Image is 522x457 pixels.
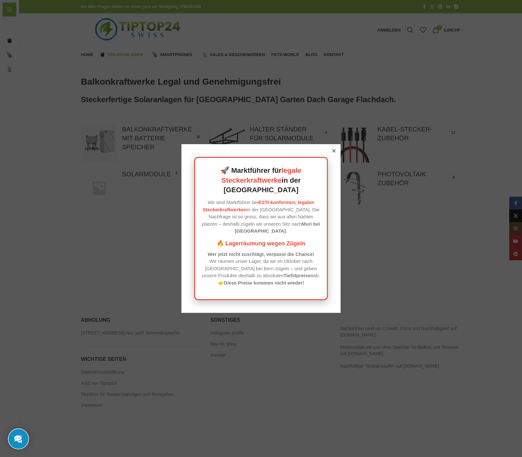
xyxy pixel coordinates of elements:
[201,240,321,248] h3: 🔥 Lagerräumung wegen Zügeln
[221,166,301,184] a: legale Steckerkraftwerke
[202,200,314,212] a: ESTI-konformen, legalen Steckerkraftwerken
[224,280,304,285] strong: Diese Preise kommen nicht wieder!
[201,251,321,287] p: Wir räumen unser Lager, da wir im Oktober nach [GEOGRAPHIC_DATA] bei Bern zügeln – und geben unse...
[208,251,314,257] strong: Wer jetzt nicht zuschlägt, verpasst die Chance!
[201,166,321,195] h2: 🚀 Marktführer für in der [GEOGRAPHIC_DATA]
[201,199,321,235] p: Wir sind Marktführer bei in der [GEOGRAPHIC_DATA]. Die Nachfrage ist so gross, dass wir aus allen...
[284,273,313,278] strong: Tiefstpreisen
